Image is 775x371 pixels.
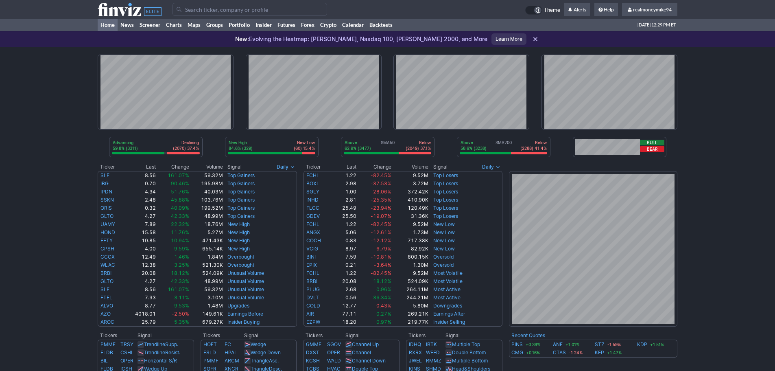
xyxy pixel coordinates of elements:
[124,180,156,188] td: 0.70
[229,140,253,145] p: New High
[229,145,253,151] p: 84.6% (329)
[392,245,429,253] td: 82.92K
[332,188,357,196] td: 1.00
[100,311,111,317] a: AZO
[371,205,391,211] span: -23.94%
[124,188,156,196] td: 4.34
[332,171,357,180] td: 1.22
[332,285,357,294] td: 2.68
[371,172,391,178] span: -82.45%
[124,212,156,220] td: 4.27
[409,349,422,356] a: RXRX
[553,340,563,349] a: ANF
[332,196,357,204] td: 2.81
[357,163,392,171] th: Change
[190,261,223,269] td: 521.30K
[345,140,371,145] p: Above
[306,270,319,276] a: FCHL
[332,261,357,269] td: 0.21
[332,253,357,261] td: 7.59
[332,220,357,228] td: 1.22
[190,188,223,196] td: 40.03M
[640,146,664,152] button: Bear
[118,19,137,31] a: News
[452,358,488,364] a: Multiple Bottom
[433,229,455,235] a: New Low
[137,19,163,31] a: Screener
[525,6,560,15] a: Theme
[306,341,321,347] a: GMMF
[392,204,429,212] td: 120.49K
[171,229,189,235] span: 11.76%
[226,19,253,31] a: Portfolio
[452,341,480,347] a: Multiple Top
[253,19,275,31] a: Insider
[98,19,118,31] a: Home
[190,245,223,253] td: 655.14K
[275,163,297,171] button: Signals interval
[174,303,189,309] span: 9.53%
[511,349,523,357] a: CMG
[100,341,116,347] a: PMMF
[520,145,547,151] p: (2288) 41.4%
[144,358,177,364] a: Horizontal S/R
[100,189,112,195] a: IPDN
[124,196,156,204] td: 2.48
[171,270,189,276] span: 18.12%
[190,163,223,171] th: Volume
[172,3,327,16] input: Search
[433,205,458,211] a: Top Losers
[306,358,320,364] a: KCSH
[171,278,189,284] span: 42.33%
[306,205,319,211] a: FLGC
[100,262,115,268] a: WLAC
[190,253,223,261] td: 1.84M
[124,302,156,310] td: 8.77
[227,286,264,292] a: Unusual Volume
[374,246,391,252] span: -6.79%
[433,286,461,292] a: Most Active
[392,196,429,204] td: 410.90K
[100,197,114,203] a: SSKN
[482,163,494,171] span: Daily
[113,145,138,151] p: 59.8% (3311)
[124,237,156,245] td: 10.85
[511,332,545,338] a: Recent Quotes
[406,140,431,145] p: Below
[203,341,217,347] a: HOFT
[433,180,458,187] a: Top Losers
[392,180,429,188] td: 3.72M
[124,163,156,171] th: Last
[392,253,429,261] td: 800.15K
[190,237,223,245] td: 471.43K
[227,197,255,203] a: Top Gainers
[352,358,386,364] a: Channel Down
[124,245,156,253] td: 4.00
[227,270,264,276] a: Unusual Volume
[203,19,226,31] a: Groups
[433,246,455,252] a: New Low
[371,229,391,235] span: -12.61%
[332,294,357,302] td: 0.56
[306,246,318,252] a: VCIG
[367,19,395,31] a: Backtests
[251,358,279,364] a: TriangleAsc.
[306,262,317,268] a: EPIX
[317,19,339,31] a: Crypto
[171,205,189,211] span: 40.09%
[120,349,132,356] a: CSHI
[124,228,156,237] td: 15.58
[190,269,223,277] td: 524.09K
[227,229,250,235] a: New High
[306,237,321,244] a: COCH
[190,204,223,212] td: 199.52M
[544,6,560,15] span: Theme
[235,35,487,43] p: Evolving the Heatmap: [PERSON_NAME], Nasdaq 100, [PERSON_NAME] 2000, and More
[100,303,113,309] a: ALVO
[433,303,462,309] a: Downgrades
[622,3,677,16] a: realmoneymike94
[374,303,391,309] span: -0.43%
[124,261,156,269] td: 12.38
[120,358,133,364] a: OPER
